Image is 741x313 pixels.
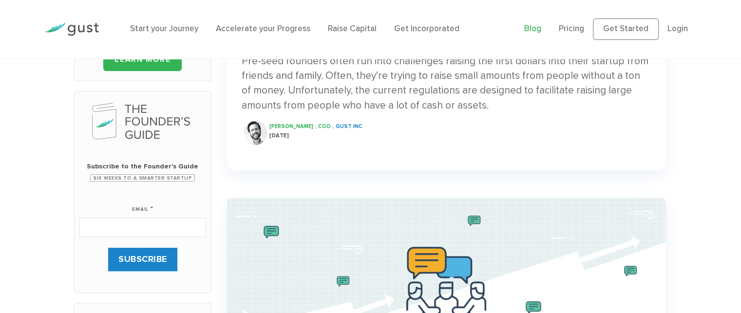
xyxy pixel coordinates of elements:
a: Raise Capital [328,24,377,34]
span: , Gust INC [333,123,362,129]
span: Subscribe to the Founder's Guide [79,162,206,171]
a: Pricing [559,24,584,34]
a: Get Started [593,18,659,40]
a: Accelerate your Progress [216,24,310,34]
img: Ryan Nash [243,121,267,145]
label: Email [132,194,153,214]
input: SUBSCRIBE [108,248,177,271]
a: Login [667,24,688,34]
a: Start your Journey [130,24,198,34]
span: [PERSON_NAME] [269,123,313,129]
a: Blog [524,24,541,34]
span: , COO [315,123,331,129]
span: [DATE] [269,132,289,139]
div: Pre-seed founders often run into challenges raising the first dollars into their startup from fri... [242,54,651,113]
img: Gust Logo [44,23,99,36]
a: LEARN MORE [103,48,182,71]
a: Get Incorporated [394,24,459,34]
span: Six Weeks to a Smarter Startup [90,174,195,182]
